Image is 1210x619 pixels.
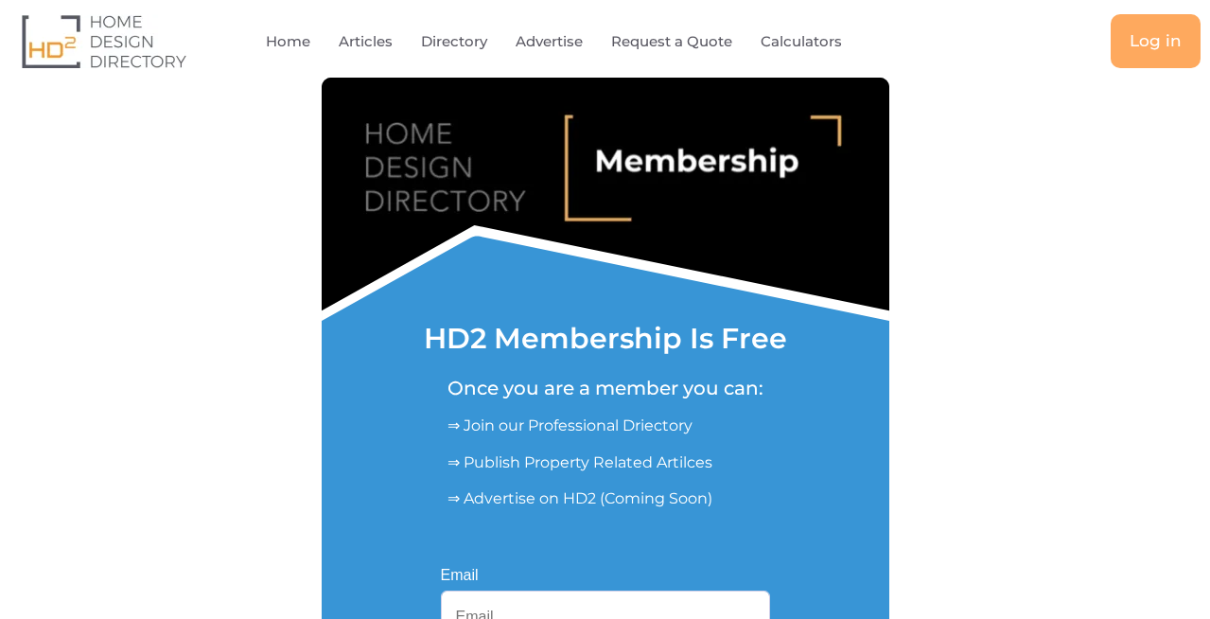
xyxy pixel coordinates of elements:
[761,20,842,63] a: Calculators
[248,20,903,63] nav: Menu
[441,568,479,583] label: Email
[1111,14,1201,68] a: Log in
[611,20,732,63] a: Request a Quote
[266,20,310,63] a: Home
[447,415,763,437] p: ⇒ Join our Professional Driectory
[339,20,393,63] a: Articles
[447,451,763,474] p: ⇒ Publish Property Related Artilces
[447,487,763,510] p: ⇒ Advertise on HD2 (Coming Soon)
[424,325,787,353] h1: HD2 Membership Is Free
[447,377,763,399] h5: Once you are a member you can:
[1130,33,1182,49] span: Log in
[421,20,487,63] a: Directory
[516,20,583,63] a: Advertise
